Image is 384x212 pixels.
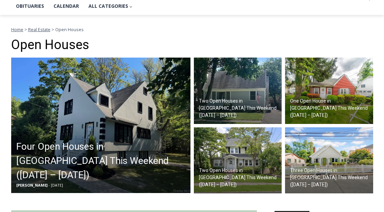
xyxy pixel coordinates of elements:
[76,57,77,64] div: /
[194,127,282,194] img: 15 Roosevelt Avenue, Rye
[194,127,282,194] a: Two Open Houses in [GEOGRAPHIC_DATA] This Weekend ([DATE] – [DATE])
[5,68,87,84] h4: [PERSON_NAME] Read Sanctuary Fall Fest: [DATE]
[16,183,47,188] span: [PERSON_NAME]
[11,58,190,193] img: 506 Midland Avenue, Rye
[171,0,320,66] div: "We would have speakers with experience in local journalism speak to us about their experiences a...
[48,183,50,188] span: -
[163,66,328,84] a: Intern @ [DOMAIN_NAME]
[0,68,68,84] a: Open Tues. - Sun. [PHONE_NUMBER]
[55,26,84,33] span: Open Houses
[290,167,371,188] h2: Three Open Houses in [GEOGRAPHIC_DATA] This Weekend ([DATE] – [DATE])
[285,58,373,124] a: One Open House in [GEOGRAPHIC_DATA] This Weekend ([DATE] – [DATE])
[11,37,373,53] h1: Open Houses
[24,26,27,33] span: >
[11,26,373,33] nav: Breadcrumbs
[79,57,82,64] div: 6
[52,26,54,33] span: >
[194,58,282,124] a: Two Open Houses in [GEOGRAPHIC_DATA] This Weekend ([DATE] – [DATE])
[28,26,50,33] a: Real Estate
[194,58,282,124] img: 134-136 Dearborn Avenue
[177,67,314,83] span: Intern @ [DOMAIN_NAME]
[71,57,74,64] div: 2
[11,58,190,193] a: Four Open Houses in [GEOGRAPHIC_DATA] This Weekend ([DATE] – [DATE]) [PERSON_NAME] - [DATE]
[16,140,189,182] h2: Four Open Houses in [GEOGRAPHIC_DATA] This Weekend ([DATE] – [DATE])
[285,127,373,194] a: Three Open Houses in [GEOGRAPHIC_DATA] This Weekend ([DATE] – [DATE])
[2,70,66,96] span: Open Tues. - Sun. [PHONE_NUMBER]
[290,98,371,119] h2: One Open House in [GEOGRAPHIC_DATA] This Weekend ([DATE] – [DATE])
[285,127,373,194] img: 32 Ridgeland Terrace, Rye
[0,67,98,84] a: [PERSON_NAME] Read Sanctuary Fall Fest: [DATE]
[285,58,373,124] img: 4 Orchard Drive, Rye
[71,20,95,56] div: Birds of Prey: Falcon and hawk demos
[11,26,23,33] a: Home
[51,183,63,188] span: [DATE]
[199,98,280,119] h2: Two Open Houses in [GEOGRAPHIC_DATA] This Weekend ([DATE] – [DATE])
[199,167,280,188] h2: Two Open Houses in [GEOGRAPHIC_DATA] This Weekend ([DATE] – [DATE])
[69,42,96,81] div: "[PERSON_NAME]'s draw is the fine variety of pristine raw fish kept on hand"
